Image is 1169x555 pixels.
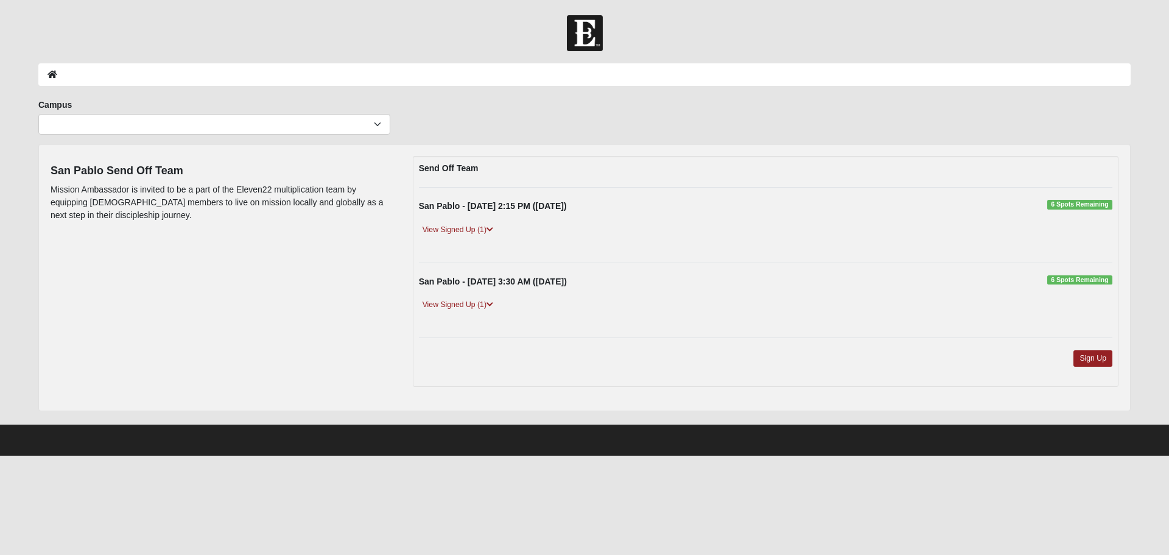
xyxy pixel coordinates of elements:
img: Church of Eleven22 Logo [567,15,603,51]
p: Mission Ambassador is invited to be a part of the Eleven22 multiplication team by equipping [DEMO... [51,183,395,222]
h4: San Pablo Send Off Team [51,164,395,178]
span: 6 Spots Remaining [1047,275,1112,285]
span: 6 Spots Remaining [1047,200,1112,210]
a: Sign Up [1073,350,1112,367]
a: View Signed Up (1) [419,299,497,311]
label: Campus [38,99,72,111]
strong: San Pablo - [DATE] 3:30 AM ([DATE]) [419,277,567,286]
a: View Signed Up (1) [419,224,497,236]
strong: Send Off Team [419,163,479,173]
strong: San Pablo - [DATE] 2:15 PM ([DATE]) [419,201,567,211]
